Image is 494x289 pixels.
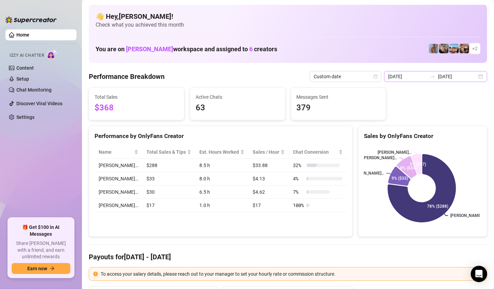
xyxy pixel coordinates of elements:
[12,224,70,237] span: 🎁 Get $100 in AI Messages
[89,72,165,81] h4: Performance Breakdown
[96,21,480,29] span: Check what you achieved this month
[430,74,435,79] span: swap-right
[438,73,477,80] input: End date
[95,199,142,212] td: [PERSON_NAME]…
[293,148,337,156] span: Chat Conversion
[249,172,289,185] td: $4.13
[142,159,195,172] td: $288
[249,199,289,212] td: $17
[146,148,186,156] span: Total Sales & Tips
[96,12,480,21] h4: 👋 Hey, [PERSON_NAME] !
[10,52,44,59] span: Izzy AI Chatter
[142,172,195,185] td: $33
[377,150,411,155] text: [PERSON_NAME]…
[12,263,70,274] button: Earn nowarrow-right
[142,185,195,199] td: $30
[142,199,195,212] td: $17
[126,45,173,53] span: [PERSON_NAME]
[293,175,304,182] span: 4 %
[95,185,142,199] td: [PERSON_NAME]…
[195,185,249,199] td: 6.5 h
[350,171,384,176] text: [PERSON_NAME]…
[142,146,195,159] th: Total Sales & Tips
[95,172,142,185] td: [PERSON_NAME]…
[12,240,70,260] span: Share [PERSON_NAME] with a friend, and earn unlimited rewards
[439,44,449,53] img: George
[16,101,62,106] a: Discover Viral Videos
[199,148,239,156] div: Est. Hours Worked
[249,159,289,172] td: $33.88
[472,45,478,52] span: + 2
[471,266,487,282] div: Open Intercom Messenger
[95,101,179,114] span: $368
[101,270,483,278] div: To access your salary details, please reach out to your manager to set your hourly rate or commis...
[16,87,52,93] a: Chat Monitoring
[5,16,57,23] img: logo-BBDzfeDw.svg
[96,45,277,53] h1: You are on workspace and assigned to creators
[196,101,280,114] span: 63
[93,272,98,276] span: exclamation-circle
[364,132,481,141] div: Sales by OnlyFans Creator
[16,65,34,71] a: Content
[16,32,29,38] a: Home
[253,148,279,156] span: Sales / Hour
[16,114,34,120] a: Settings
[388,73,427,80] input: Start date
[89,252,487,262] h4: Payouts for [DATE] - [DATE]
[293,162,304,169] span: 32 %
[429,44,438,53] img: Joey
[293,202,304,209] span: 100 %
[293,188,304,196] span: 7 %
[450,213,484,218] text: [PERSON_NAME]…
[95,93,179,101] span: Total Sales
[27,266,47,271] span: Earn now
[95,159,142,172] td: [PERSON_NAME]…
[249,146,289,159] th: Sales / Hour
[297,101,381,114] span: 379
[95,132,347,141] div: Performance by OnlyFans Creator
[289,146,347,159] th: Chat Conversion
[249,185,289,199] td: $4.62
[195,159,249,172] td: 8.5 h
[99,148,133,156] span: Name
[449,44,459,53] img: Zach
[50,266,55,271] span: arrow-right
[95,146,142,159] th: Name
[314,71,377,82] span: Custom date
[460,44,469,53] img: Osvaldo
[297,93,381,101] span: Messages Sent
[249,45,253,53] span: 6
[430,74,435,79] span: to
[16,76,29,82] a: Setup
[195,199,249,212] td: 1.0 h
[195,172,249,185] td: 8.0 h
[373,74,378,79] span: calendar
[363,155,397,160] text: [PERSON_NAME]…
[196,93,280,101] span: Active Chats
[47,50,57,59] img: AI Chatter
